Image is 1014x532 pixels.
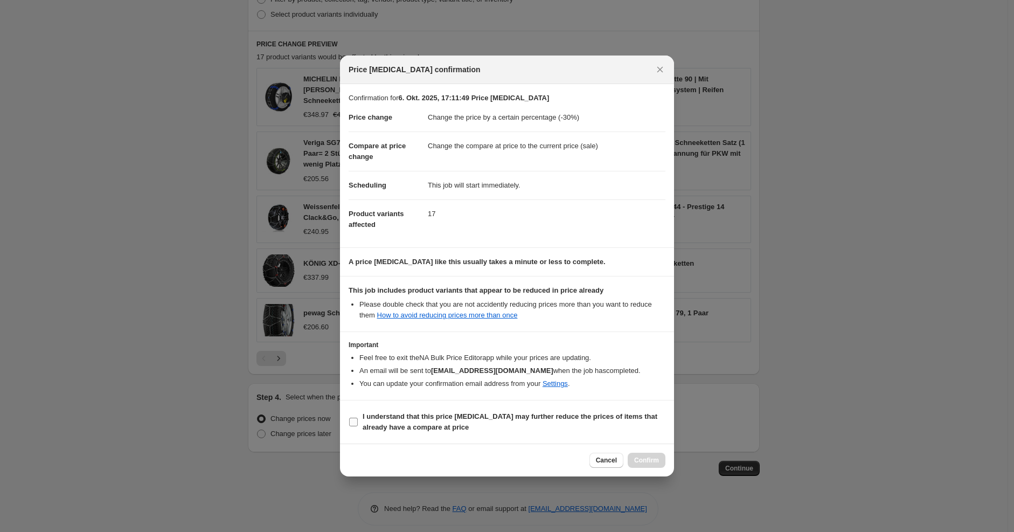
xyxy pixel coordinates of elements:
span: Product variants affected [349,210,404,229]
span: Cancel [596,456,617,465]
dd: 17 [428,199,665,228]
li: Please double check that you are not accidently reducing prices more than you want to reduce them [359,299,665,321]
button: Close [652,62,668,77]
span: Compare at price change [349,142,406,161]
b: [EMAIL_ADDRESS][DOMAIN_NAME] [431,367,553,375]
a: How to avoid reducing prices more than once [377,311,518,319]
a: Settings [543,379,568,388]
li: Feel free to exit the NA Bulk Price Editor app while your prices are updating. [359,353,665,363]
span: Price change [349,113,392,121]
b: A price [MEDICAL_DATA] like this usually takes a minute or less to complete. [349,258,606,266]
dd: Change the compare at price to the current price (sale) [428,132,665,160]
dd: This job will start immediately. [428,171,665,199]
b: I understand that this price [MEDICAL_DATA] may further reduce the prices of items that already h... [363,412,657,431]
h3: Important [349,341,665,349]
dd: Change the price by a certain percentage (-30%) [428,103,665,132]
button: Cancel [589,453,623,468]
span: Price [MEDICAL_DATA] confirmation [349,64,481,75]
p: Confirmation for [349,93,665,103]
span: Scheduling [349,181,386,189]
b: This job includes product variants that appear to be reduced in price already [349,286,603,294]
b: 6. Okt. 2025, 17:11:49 Price [MEDICAL_DATA] [398,94,549,102]
li: An email will be sent to when the job has completed . [359,365,665,376]
li: You can update your confirmation email address from your . [359,378,665,389]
